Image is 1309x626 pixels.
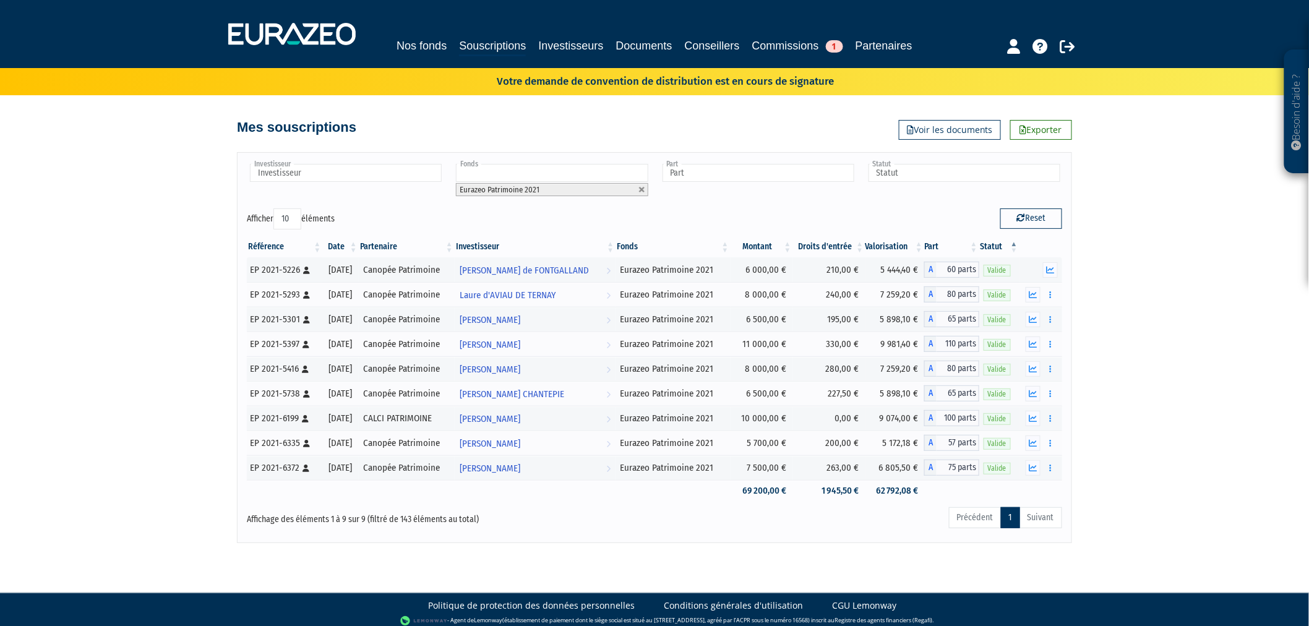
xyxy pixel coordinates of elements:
[250,338,318,351] div: EP 2021-5397
[327,387,354,400] div: [DATE]
[937,385,979,401] span: 65 parts
[616,37,672,54] a: Documents
[237,120,356,135] h4: Mes souscriptions
[303,465,309,472] i: [Français] Personne physique
[322,236,358,257] th: Date: activer pour trier la colonne par ordre croissant
[865,236,924,257] th: Valorisation: activer pour trier la colonne par ordre croissant
[793,381,865,406] td: 227,50 €
[428,599,635,612] a: Politique de protection des données personnelles
[731,236,793,257] th: Montant: activer pour trier la colonne par ordre croissant
[359,332,455,356] td: Canopée Patrimoine
[899,120,1001,140] a: Voir les documents
[455,236,616,257] th: Investisseur: activer pour trier la colonne par ordre croissant
[228,23,356,45] img: 1732889491-logotype_eurazeo_blanc_rvb.png
[937,460,979,476] span: 75 parts
[924,435,979,451] div: A - Eurazeo Patrimoine 2021
[250,362,318,375] div: EP 2021-5416
[247,208,335,229] label: Afficher éléments
[984,314,1011,326] span: Valide
[273,208,301,229] select: Afficheréléments
[924,311,979,327] div: A - Eurazeo Patrimoine 2021
[937,361,979,377] span: 80 parts
[460,185,539,194] span: Eurazeo Patrimoine 2021
[924,460,937,476] span: A
[250,387,318,400] div: EP 2021-5738
[793,332,865,356] td: 330,00 €
[856,37,912,54] a: Partenaires
[302,415,309,422] i: [Français] Personne physique
[397,37,447,54] a: Nos fonds
[327,362,354,375] div: [DATE]
[359,406,455,431] td: CALCI PATRIMOINE
[793,455,865,480] td: 263,00 €
[924,435,937,451] span: A
[731,406,793,431] td: 10 000,00 €
[606,358,611,381] i: Voir l'investisseur
[250,461,318,474] div: EP 2021-6372
[826,40,843,53] span: 1
[731,257,793,282] td: 6 000,00 €
[327,313,354,326] div: [DATE]
[460,333,520,356] span: [PERSON_NAME]
[606,408,611,431] i: Voir l'investisseur
[924,385,937,401] span: A
[606,333,611,356] i: Voir l'investisseur
[460,408,520,431] span: [PERSON_NAME]
[620,461,726,474] div: Eurazeo Patrimoine 2021
[793,282,865,307] td: 240,00 €
[455,356,616,381] a: [PERSON_NAME]
[250,313,318,326] div: EP 2021-5301
[359,455,455,480] td: Canopée Patrimoine
[247,236,322,257] th: Référence : activer pour trier la colonne par ordre croissant
[359,257,455,282] td: Canopée Patrimoine
[359,307,455,332] td: Canopée Patrimoine
[984,388,1011,400] span: Valide
[606,383,611,406] i: Voir l'investisseur
[620,437,726,450] div: Eurazeo Patrimoine 2021
[250,412,318,425] div: EP 2021-6199
[731,381,793,406] td: 6 500,00 €
[250,264,318,277] div: EP 2021-5226
[685,37,740,54] a: Conseillers
[606,432,611,455] i: Voir l'investisseur
[455,257,616,282] a: [PERSON_NAME] de FONTGALLAND
[303,341,309,348] i: [Français] Personne physique
[620,264,726,277] div: Eurazeo Patrimoine 2021
[731,431,793,455] td: 5 700,00 €
[1000,208,1062,228] button: Reset
[606,457,611,480] i: Voir l'investisseur
[303,316,310,324] i: [Français] Personne physique
[327,288,354,301] div: [DATE]
[327,437,354,450] div: [DATE]
[455,332,616,356] a: [PERSON_NAME]
[924,410,937,426] span: A
[924,336,937,352] span: A
[752,37,843,54] a: Commissions1
[793,356,865,381] td: 280,00 €
[865,480,924,502] td: 62 792,08 €
[303,267,310,274] i: [Français] Personne physique
[459,37,526,56] a: Souscriptions
[620,313,726,326] div: Eurazeo Patrimoine 2021
[327,264,354,277] div: [DATE]
[538,37,603,54] a: Investisseurs
[924,236,979,257] th: Part: activer pour trier la colonne par ordre croissant
[979,236,1019,257] th: Statut : activer pour trier la colonne par ordre d&eacute;croissant
[606,284,611,307] i: Voir l'investisseur
[460,358,520,381] span: [PERSON_NAME]
[460,259,589,282] span: [PERSON_NAME] de FONTGALLAND
[455,455,616,480] a: [PERSON_NAME]
[455,431,616,455] a: [PERSON_NAME]
[460,457,520,480] span: [PERSON_NAME]
[359,236,455,257] th: Partenaire: activer pour trier la colonne par ordre croissant
[865,406,924,431] td: 9 074,00 €
[865,282,924,307] td: 7 259,20 €
[620,338,726,351] div: Eurazeo Patrimoine 2021
[606,309,611,332] i: Voir l'investisseur
[984,265,1011,277] span: Valide
[327,412,354,425] div: [DATE]
[1001,507,1020,528] a: 1
[793,480,865,502] td: 1 945,50 €
[247,506,576,526] div: Affichage des éléments 1 à 9 sur 9 (filtré de 143 éléments au total)
[731,282,793,307] td: 8 000,00 €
